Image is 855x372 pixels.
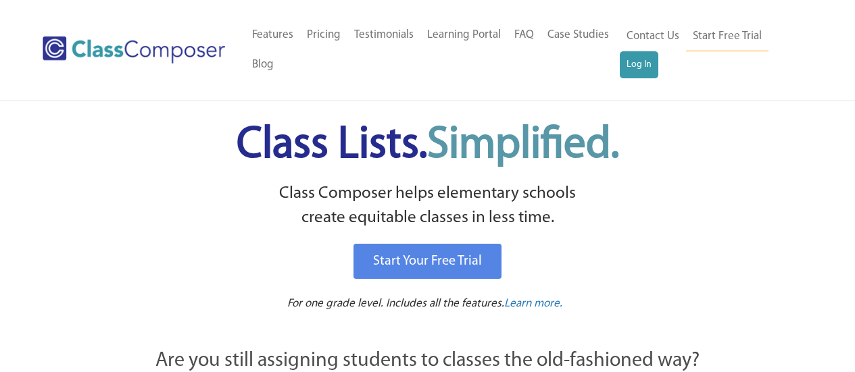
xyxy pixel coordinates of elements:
[373,255,482,268] span: Start Your Free Trial
[504,298,562,309] span: Learn more.
[245,20,300,50] a: Features
[686,22,768,52] a: Start Free Trial
[245,50,280,80] a: Blog
[237,124,619,167] span: Class Lists.
[347,20,420,50] a: Testimonials
[620,22,802,78] nav: Header Menu
[620,51,658,78] a: Log In
[300,20,347,50] a: Pricing
[245,20,620,80] nav: Header Menu
[43,36,225,63] img: Class Composer
[541,20,616,50] a: Case Studies
[620,22,686,51] a: Contact Us
[508,20,541,50] a: FAQ
[504,296,562,313] a: Learn more.
[287,298,504,309] span: For one grade level. Includes all the features.
[81,182,775,231] p: Class Composer helps elementary schools create equitable classes in less time.
[427,124,619,167] span: Simplified.
[353,244,502,279] a: Start Your Free Trial
[420,20,508,50] a: Learning Portal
